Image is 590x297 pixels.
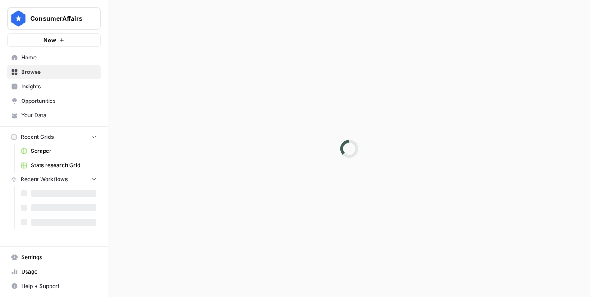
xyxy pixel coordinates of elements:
[21,175,68,183] span: Recent Workflows
[21,68,96,76] span: Browse
[7,7,101,30] button: Workspace: ConsumerAffairs
[7,250,101,265] a: Settings
[7,33,101,47] button: New
[7,79,101,94] a: Insights
[30,14,85,23] span: ConsumerAffairs
[17,144,101,158] a: Scraper
[31,147,96,155] span: Scraper
[10,10,27,27] img: ConsumerAffairs Logo
[21,111,96,119] span: Your Data
[21,97,96,105] span: Opportunities
[7,173,101,186] button: Recent Workflows
[7,94,101,108] a: Opportunities
[43,36,56,45] span: New
[21,54,96,62] span: Home
[21,282,96,290] span: Help + Support
[21,268,96,276] span: Usage
[7,108,101,123] a: Your Data
[31,161,96,169] span: Stats research Grid
[21,133,54,141] span: Recent Grids
[21,253,96,261] span: Settings
[7,265,101,279] a: Usage
[7,65,101,79] a: Browse
[21,82,96,91] span: Insights
[7,130,101,144] button: Recent Grids
[7,279,101,293] button: Help + Support
[7,50,101,65] a: Home
[17,158,101,173] a: Stats research Grid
